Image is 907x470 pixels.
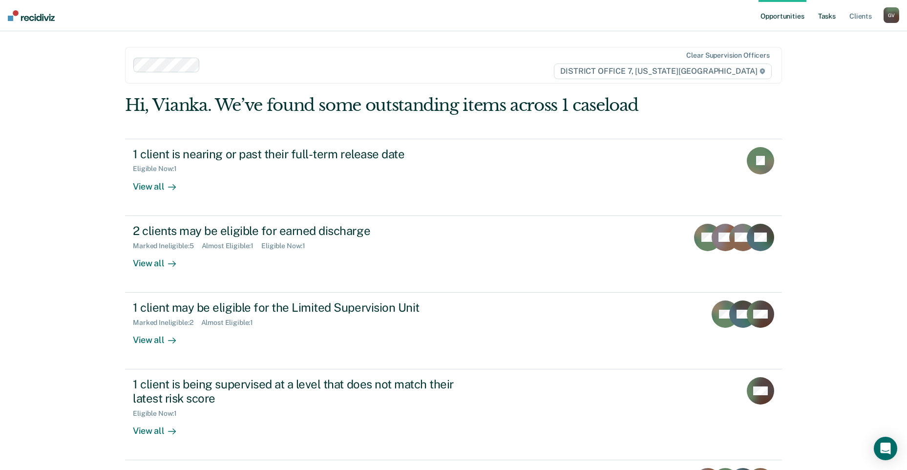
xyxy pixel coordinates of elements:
div: Eligible Now : 1 [133,409,185,418]
button: GV [884,7,899,23]
div: Eligible Now : 1 [133,165,185,173]
div: G V [884,7,899,23]
div: 1 client is being supervised at a level that does not match their latest risk score [133,377,476,406]
img: Recidiviz [8,10,55,21]
div: Marked Ineligible : 5 [133,242,201,250]
div: View all [133,173,188,192]
div: View all [133,418,188,437]
span: DISTRICT OFFICE 7, [US_STATE][GEOGRAPHIC_DATA] [554,64,771,79]
a: 1 client is being supervised at a level that does not match their latest risk scoreEligible Now:1... [125,369,782,460]
div: View all [133,250,188,269]
a: 1 client is nearing or past their full-term release dateEligible Now:1View all [125,139,782,216]
div: 1 client is nearing or past their full-term release date [133,147,476,161]
div: View all [133,327,188,346]
div: Almost Eligible : 1 [201,319,261,327]
div: Clear supervision officers [686,51,769,60]
div: Marked Ineligible : 2 [133,319,201,327]
div: Open Intercom Messenger [874,437,897,460]
a: 2 clients may be eligible for earned dischargeMarked Ineligible:5Almost Eligible:1Eligible Now:1V... [125,216,782,293]
div: Almost Eligible : 1 [202,242,262,250]
div: 2 clients may be eligible for earned discharge [133,224,476,238]
div: Eligible Now : 1 [261,242,313,250]
div: 1 client may be eligible for the Limited Supervision Unit [133,300,476,315]
a: 1 client may be eligible for the Limited Supervision UnitMarked Ineligible:2Almost Eligible:1View... [125,293,782,369]
div: Hi, Vianka. We’ve found some outstanding items across 1 caseload [125,95,651,115]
